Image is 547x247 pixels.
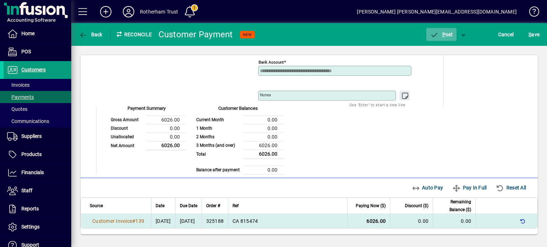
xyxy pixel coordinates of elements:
button: Back [77,28,104,41]
td: 0.00 [244,116,283,124]
td: 1 Month [193,124,244,133]
td: 6026.00 [244,150,283,159]
span: Invoices [7,82,30,88]
span: Communications [7,118,49,124]
button: Post [426,28,457,41]
td: 6026.00 [146,116,186,124]
span: Payments [7,94,34,100]
mat-label: Bank Account [259,60,284,65]
span: Ref [233,202,239,210]
span: [DATE] [156,218,171,224]
div: Customer Payment [158,29,233,40]
span: Home [21,31,35,36]
button: Pay In Full [449,181,489,194]
td: 3 Months (and over) [193,141,244,150]
span: Date [156,202,165,210]
span: S [528,32,531,37]
td: Total [193,150,244,159]
span: Financials [21,170,44,175]
a: Quotes [4,103,71,115]
td: 0.00 [244,124,283,133]
button: Add [94,5,117,18]
td: 0.00 [146,133,186,141]
td: 6026.00 [244,141,283,150]
span: Reset All [496,182,526,193]
a: Invoices [4,79,71,91]
div: Reconcile [110,29,153,40]
span: P [442,32,446,37]
span: Back [79,32,103,37]
app-page-header-button: Back [71,28,110,41]
mat-hint: Use 'Enter' to start a new line [349,101,405,109]
mat-label: Notes [260,92,271,97]
a: Customer Invoice#139 [90,217,147,225]
td: 2 Months [193,133,244,141]
span: 0.00 [418,218,428,224]
td: 325188 [202,214,228,228]
td: [DATE] [175,214,202,228]
span: Customers [21,67,46,73]
span: Pay In Full [452,182,486,193]
td: 0.00 [244,166,283,174]
span: # [132,218,135,224]
a: POS [4,43,71,61]
td: Gross Amount [107,116,146,124]
span: Cancel [498,29,514,40]
a: Home [4,25,71,43]
span: Products [21,151,42,157]
span: Paying Now ($) [356,202,386,210]
a: Payments [4,91,71,103]
a: Financials [4,164,71,182]
td: Balance after payment [193,166,244,174]
td: Unallocated [107,133,146,141]
span: Source [90,202,103,210]
a: Reports [4,200,71,218]
td: Discount [107,124,146,133]
span: Remaining Balance ($) [437,198,471,214]
app-page-summary-card: Customer Balances [193,107,283,174]
a: Suppliers [4,128,71,145]
span: Customer Invoice [92,218,132,224]
td: Net Amount [107,141,146,150]
span: ave [528,29,540,40]
a: Settings [4,218,71,236]
td: 0.00 [146,124,186,133]
span: Reports [21,206,39,211]
button: Cancel [496,28,516,41]
td: Current Month [193,116,244,124]
span: Settings [21,224,40,230]
button: Reset All [493,181,529,194]
td: CA 815474 [228,214,347,228]
span: 6026.00 [366,218,386,224]
div: Customer Balances [193,105,283,116]
div: Payment Summary [107,105,186,116]
a: Knowledge Base [524,1,538,25]
button: Save [527,28,541,41]
span: Suppliers [21,133,42,139]
div: Rotherham Trust [140,6,178,17]
td: 6026.00 [146,141,186,150]
span: Due Date [180,202,197,210]
a: Products [4,146,71,163]
span: POS [21,49,31,54]
td: 0.00 [244,133,283,141]
span: Quotes [7,106,27,112]
span: Staff [21,188,32,193]
span: Order # [206,202,220,210]
span: 139 [135,218,144,224]
span: ost [430,32,453,37]
span: NEW [243,32,252,37]
span: 0.00 [461,218,471,224]
button: Profile [117,5,140,18]
app-page-summary-card: Payment Summary [107,107,186,151]
div: [PERSON_NAME] [PERSON_NAME][EMAIL_ADDRESS][DOMAIN_NAME] [357,6,517,17]
span: Discount ($) [405,202,428,210]
a: Communications [4,115,71,127]
a: Staff [4,182,71,200]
